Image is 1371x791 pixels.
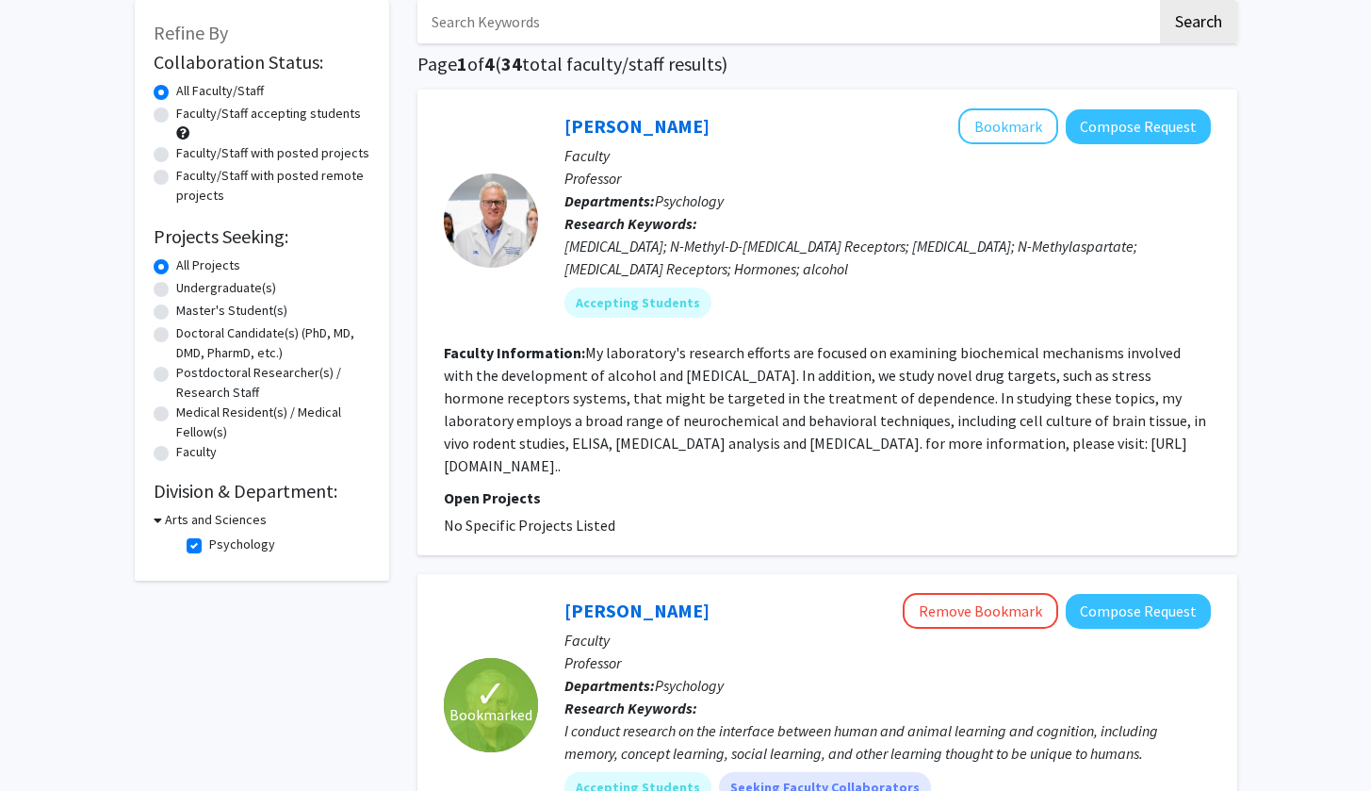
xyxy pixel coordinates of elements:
[449,703,532,726] span: Bookmarked
[564,214,697,233] b: Research Keywords:
[176,301,287,321] label: Master's Student(s)
[176,143,369,163] label: Faculty/Staff with posted projects
[564,651,1211,674] p: Professor
[154,21,228,44] span: Refine By
[154,225,370,248] h2: Projects Seeking:
[655,676,724,695] span: Psychology
[655,191,724,210] span: Psychology
[1066,594,1211,629] button: Compose Request to Thomas Zentall
[564,144,1211,167] p: Faculty
[444,516,615,535] span: No Specific Projects Listed
[444,486,1211,509] p: Open Projects
[176,403,370,442] label: Medical Resident(s) / Medical Fellow(s)
[176,278,276,298] label: Undergraduate(s)
[444,343,585,362] b: Faculty Information:
[501,52,522,75] span: 34
[564,114,710,138] a: [PERSON_NAME]
[564,676,655,695] b: Departments:
[564,235,1211,280] div: [MEDICAL_DATA]; N-Methyl-D-[MEDICAL_DATA] Receptors; [MEDICAL_DATA]; N-Methylaspartate; [MEDICAL_...
[176,104,361,124] label: Faculty/Staff accepting students
[209,535,275,554] label: Psychology
[154,51,370,74] h2: Collaboration Status:
[176,323,370,363] label: Doctoral Candidate(s) (PhD, MD, DMD, PharmD, etc.)
[176,255,240,275] label: All Projects
[176,442,217,462] label: Faculty
[14,706,80,777] iframe: Chat
[475,684,507,703] span: ✓
[564,599,710,622] a: [PERSON_NAME]
[417,53,1237,75] h1: Page of ( total faculty/staff results)
[1066,109,1211,144] button: Compose Request to Mark Prendergast
[564,191,655,210] b: Departments:
[176,363,370,403] label: Postdoctoral Researcher(s) / Research Staff
[903,593,1058,629] button: Remove Bookmark
[165,510,267,530] h3: Arts and Sciences
[958,108,1058,144] button: Add Mark Prendergast to Bookmarks
[154,480,370,503] h2: Division & Department:
[564,167,1211,190] p: Professor
[564,288,711,318] mat-chip: Accepting Students
[457,52,467,75] span: 1
[484,52,495,75] span: 4
[564,719,1211,765] div: I conduct research on the interface between human and animal learning and cognition, including me...
[564,699,697,717] b: Research Keywords:
[444,343,1206,475] fg-read-more: My laboratory's research efforts are focused on examining biochemical mechanisms involved with th...
[564,629,1211,651] p: Faculty
[176,166,370,206] label: Faculty/Staff with posted remote projects
[176,81,264,101] label: All Faculty/Staff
